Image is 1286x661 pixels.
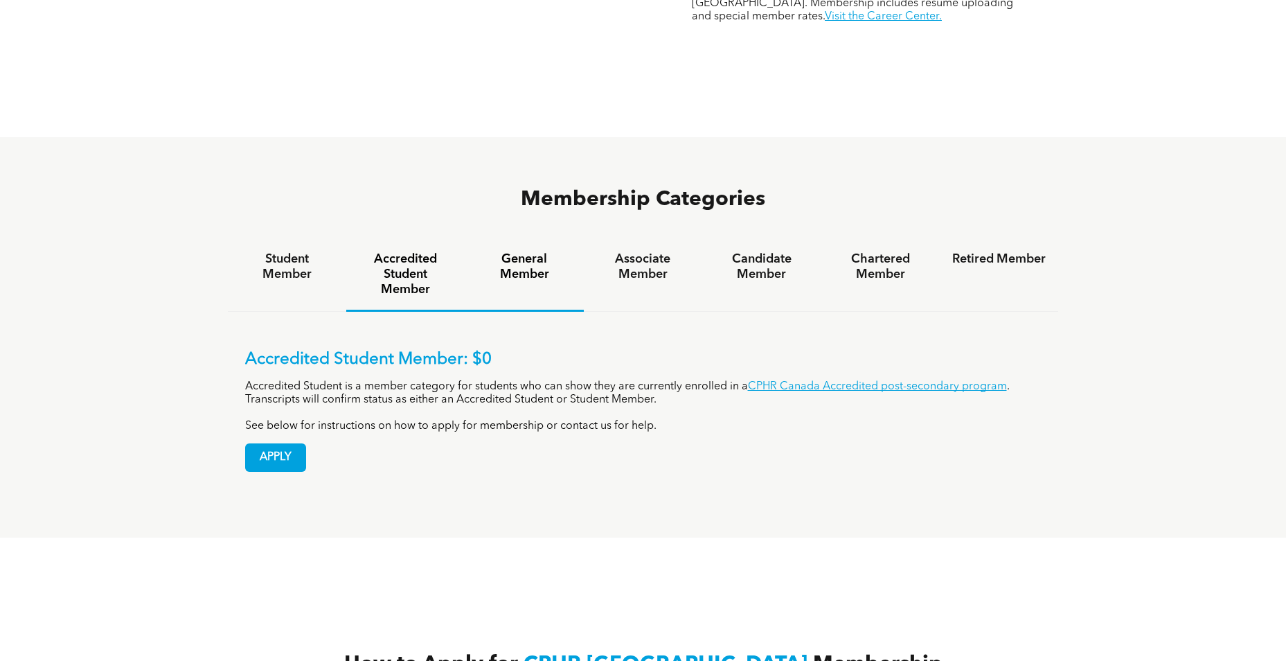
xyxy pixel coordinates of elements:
p: See below for instructions on how to apply for membership or contact us for help. [245,420,1042,433]
h4: Chartered Member [834,252,927,282]
h4: Associate Member [596,252,690,282]
a: CPHR Canada Accredited post-secondary program [748,381,1007,392]
p: Accredited Student is a member category for students who can show they are currently enrolled in ... [245,380,1042,407]
h4: Retired Member [952,252,1046,267]
h4: General Member [477,252,571,282]
span: APPLY [246,444,305,471]
a: APPLY [245,443,306,472]
a: Visit the Career Center. [825,11,942,22]
p: Accredited Student Member: $0 [245,350,1042,370]
h4: Student Member [240,252,334,282]
h4: Candidate Member [715,252,808,282]
h4: Accredited Student Member [359,252,452,297]
span: Membership Categories [521,189,765,210]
